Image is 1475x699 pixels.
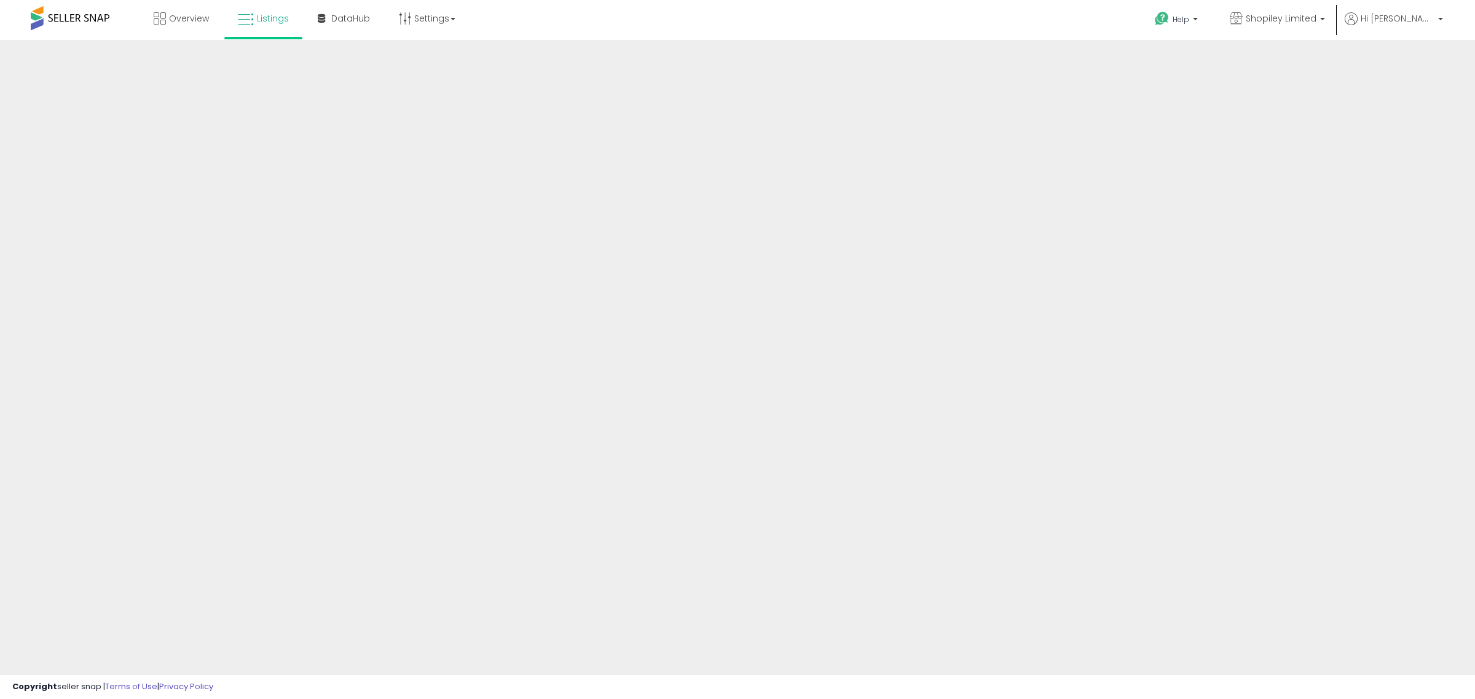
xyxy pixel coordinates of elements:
[331,12,370,25] span: DataHub
[1246,12,1316,25] span: Shopiley Limited
[257,12,289,25] span: Listings
[1173,14,1189,25] span: Help
[1145,2,1210,40] a: Help
[169,12,209,25] span: Overview
[1361,12,1434,25] span: Hi [PERSON_NAME]
[1154,11,1170,26] i: Get Help
[1345,12,1443,40] a: Hi [PERSON_NAME]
